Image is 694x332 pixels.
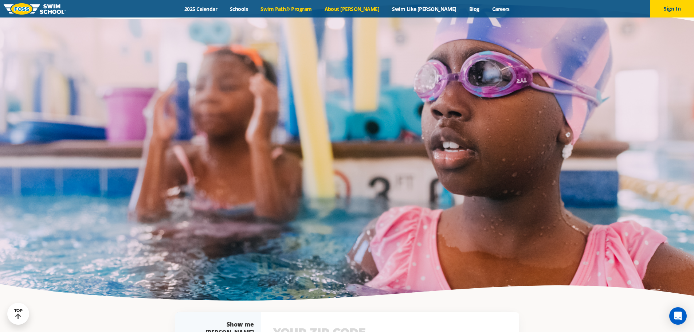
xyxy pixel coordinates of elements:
a: About [PERSON_NAME] [318,5,386,12]
a: 2025 Calendar [178,5,224,12]
a: Schools [224,5,254,12]
a: Swim Path® Program [254,5,318,12]
a: Swim Like [PERSON_NAME] [386,5,463,12]
img: FOSS Swim School Logo [4,3,66,15]
a: Careers [486,5,516,12]
a: Blog [463,5,486,12]
div: Open Intercom Messenger [669,307,687,325]
div: TOP [14,308,23,320]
